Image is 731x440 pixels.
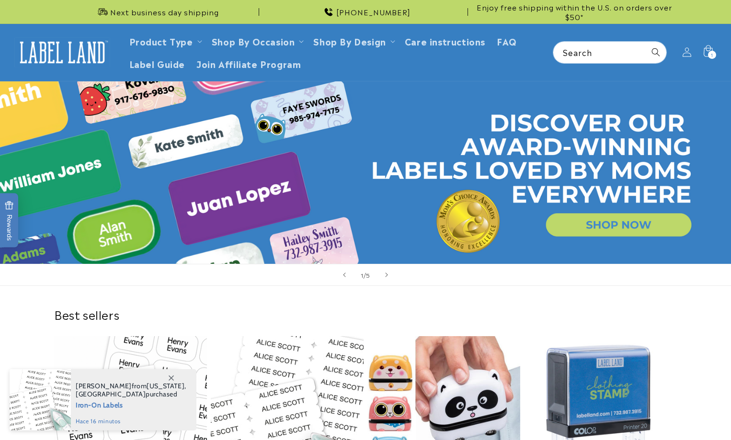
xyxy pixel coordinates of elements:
a: Care instructions [399,30,491,52]
span: [US_STATE] [147,382,184,390]
span: Iron-On Labels [76,398,186,410]
span: [GEOGRAPHIC_DATA] [76,390,146,398]
span: Join Affiliate Program [196,58,301,69]
button: Next slide [376,264,397,285]
button: Previous slide [334,264,355,285]
span: 1 [361,270,364,280]
button: Search [645,42,666,63]
span: Next business day shipping [110,7,219,17]
h2: Best sellers [54,307,677,322]
span: Shop By Occasion [212,35,295,46]
summary: Product Type [124,30,206,52]
span: Rewards [5,201,14,240]
span: FAQ [497,35,517,46]
span: Label Guide [129,58,185,69]
a: Label Guide [124,52,191,75]
span: [PERSON_NAME] [76,382,132,390]
span: Care instructions [405,35,485,46]
a: FAQ [491,30,523,52]
span: from , purchased [76,382,186,398]
span: Enjoy free shipping within the U.S. on orders over $50* [472,2,677,21]
span: hace 16 minutos [76,417,186,426]
summary: Shop By Design [308,30,399,52]
span: [PHONE_NUMBER] [336,7,411,17]
a: Join Affiliate Program [191,52,307,75]
a: Product Type [129,34,193,47]
a: Shop By Design [313,34,386,47]
summary: Shop By Occasion [206,30,308,52]
span: / [364,270,366,280]
img: Label Land [14,37,110,67]
span: 5 [366,270,370,280]
a: Label Land [11,34,114,71]
span: 1 [711,51,713,59]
